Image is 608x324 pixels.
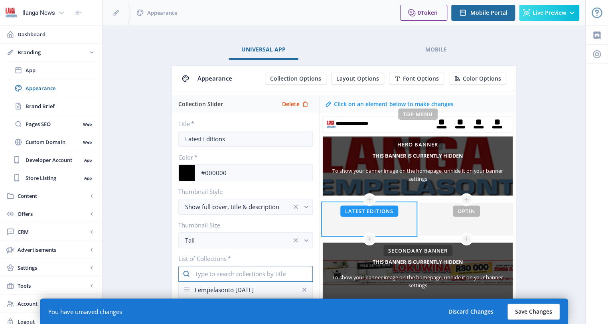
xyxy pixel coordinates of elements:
button: Mobile Portal [451,5,515,21]
button: Collection Options [265,73,326,85]
nb-icon: clear [292,236,300,244]
span: Store Listing [26,174,81,182]
span: Delete [282,101,300,107]
span: Developer Account [26,156,81,164]
span: CRM [18,228,88,236]
span: Offers [18,210,88,218]
span: Content [18,192,88,200]
a: App [8,61,94,79]
input: #FFFFFF [195,165,312,180]
span: Font Options [403,75,439,82]
nb-icon: clear [292,203,300,211]
span: Brand Brief [26,102,94,110]
nb-badge: Web [80,138,94,146]
nb-badge: Web [80,120,94,128]
span: Pages SEO [26,120,80,128]
nb-badge: App [81,156,94,164]
div: Collection Slider [178,95,276,113]
button: Color Options [449,73,506,85]
a: Brand Brief [8,97,94,115]
a: Universal App [229,40,298,59]
span: Appearance [147,9,177,17]
a: Store ListingApp [8,169,94,187]
a: Appearance [8,79,94,97]
a: Custom DomainWeb [8,133,94,151]
span: Appearance [197,74,232,82]
label: Thumbnail Style [178,188,306,196]
input: Type to search collections by title [178,266,313,282]
button: Discard Changes [441,304,501,320]
h5: This banner is currently hidden [373,255,463,268]
div: Click on an element below to make changes [334,100,454,108]
label: Title [178,120,306,128]
div: Lempelasonto [DATE] [195,282,296,297]
span: Mobile Portal [470,10,507,16]
button: Font Options [389,73,444,85]
input: Your Title ... [178,131,313,147]
img: 6e32966d-d278-493e-af78-9af65f0c2223.png [5,6,18,19]
div: Lempelasonto [DATE] [195,298,296,313]
span: App [26,66,94,74]
h5: This banner is currently hidden [373,149,463,162]
span: Tools [18,282,88,290]
label: Thumbnail Size [178,221,306,229]
div: Tall [185,235,292,245]
span: Live Preview [533,10,566,16]
span: Color Options [463,75,501,82]
label: List of Collections [178,255,306,263]
a: Mobile [412,40,459,59]
button: Delete [276,98,314,111]
span: Dashboard [18,30,96,38]
button: Tallclear [178,232,313,248]
span: Account [18,300,88,308]
span: Universal App [241,46,286,53]
span: Collection Options [270,75,321,82]
button: Live Preview [519,5,579,21]
span: Custom Domain [26,138,80,146]
button: 0Token [400,5,447,21]
div: Show full cover, title & description [185,202,292,211]
a: Pages SEOWeb [8,115,94,133]
span: Token [421,9,438,16]
span: Branding [18,48,88,56]
span: Advertisements [18,246,88,254]
span: Mobile [425,46,446,53]
span: Settings [18,264,88,272]
span: Layout Options [336,75,379,82]
span: Appearance [26,84,94,92]
div: You have unsaved changes [48,308,122,316]
nb-badge: App [81,174,94,182]
div: To show your banner image on the homepage, unhide it on your banner settings [323,273,513,289]
div: To show your banner image on the homepage, unhide it on your banner settings [323,167,513,183]
button: Layout Options [331,73,384,85]
button: Show full cover, title & descriptionclear [178,199,313,215]
label: Color [178,153,306,161]
button: Save Changes [507,304,560,320]
div: Ilanga News [22,4,55,22]
a: Developer AccountApp [8,151,94,169]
